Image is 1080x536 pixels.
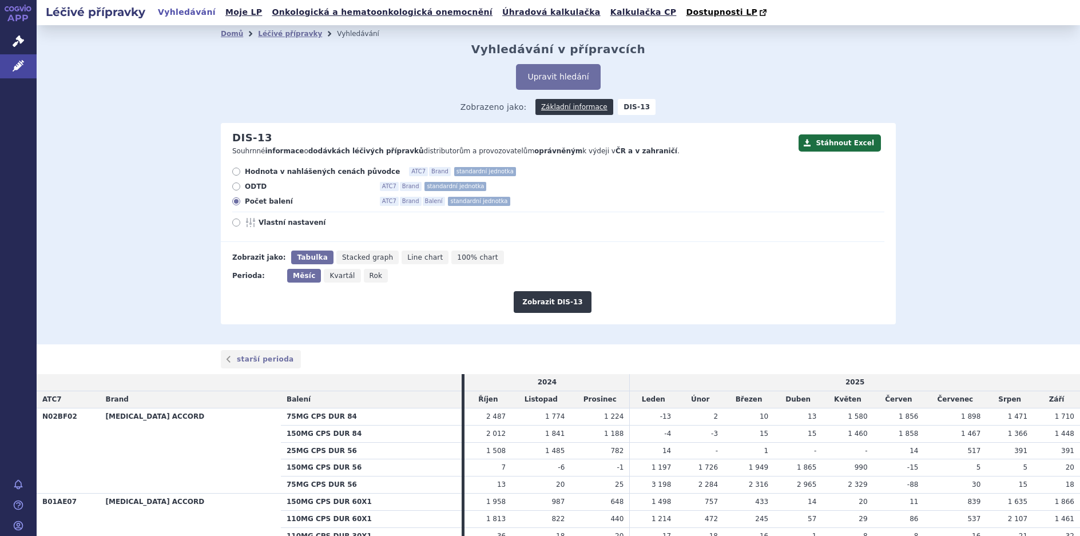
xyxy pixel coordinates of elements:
span: Stacked graph [342,253,393,261]
td: Srpen [986,391,1033,408]
span: 1 508 [486,447,506,455]
span: 20 [859,498,867,506]
span: 1 214 [652,515,671,523]
span: 440 [610,515,624,523]
span: Balení [423,197,445,206]
td: Červen [873,391,924,408]
td: Listopad [511,391,570,408]
span: ATC7 [380,197,399,206]
button: Upravit hledání [516,64,600,90]
span: 537 [967,515,980,523]
a: Domů [221,30,243,38]
span: 13 [808,412,816,420]
span: ODTD [245,182,371,191]
span: 1 958 [486,498,506,506]
span: Brand [400,182,422,191]
td: 2025 [630,374,1080,391]
span: 1 635 [1008,498,1027,506]
span: 86 [910,515,918,523]
span: -13 [660,412,672,420]
span: - [814,447,816,455]
span: 1 949 [749,463,768,471]
span: -6 [558,463,565,471]
span: 2 329 [848,481,867,489]
th: 75MG CPS DUR 84 [281,408,462,425]
td: Září [1033,391,1080,408]
span: ATC7 [409,167,428,176]
span: 3 198 [652,481,671,489]
h2: DIS-13 [232,132,272,144]
span: 15 [808,430,816,438]
button: Zobrazit DIS-13 [514,291,591,313]
span: - [865,447,867,455]
div: Perioda: [232,269,281,283]
td: Květen [822,391,873,408]
span: 7 [502,463,506,471]
th: 75MG CPS DUR 56 [281,477,462,494]
p: Souhrnné o distributorům a provozovatelům k výdeji v . [232,146,793,156]
span: 100% chart [457,253,498,261]
strong: informace [265,147,304,155]
span: 20 [556,481,565,489]
span: 1 197 [652,463,671,471]
span: 2 012 [486,430,506,438]
span: - [716,447,718,455]
span: 517 [967,447,980,455]
span: 1 774 [545,412,565,420]
td: Červenec [924,391,986,408]
strong: DIS-13 [618,99,656,115]
span: 1 [764,447,769,455]
span: 1 188 [604,430,624,438]
span: -4 [664,430,671,438]
a: Vyhledávání [154,5,219,20]
span: 245 [755,515,768,523]
td: Říjen [464,391,511,408]
span: 2 965 [797,481,816,489]
strong: dodávkách léčivých přípravků [308,147,424,155]
span: Zobrazeno jako: [460,99,527,115]
span: Rok [370,272,383,280]
span: 782 [610,447,624,455]
span: 990 [855,463,868,471]
span: Počet balení [245,197,371,206]
span: 57 [808,515,816,523]
a: Základní informace [535,99,613,115]
button: Stáhnout Excel [799,134,881,152]
span: 391 [1061,447,1074,455]
span: 30 [972,481,980,489]
th: 110MG CPS DUR 60X1 [281,510,462,527]
span: 1 460 [848,430,867,438]
span: Měsíc [293,272,315,280]
span: Brand [105,395,128,403]
th: N02BF02 [37,408,100,493]
td: Únor [677,391,724,408]
span: standardní jednotka [424,182,486,191]
span: Hodnota v nahlášených cenách původce [245,167,400,176]
span: 839 [967,498,980,506]
a: Léčivé přípravky [258,30,322,38]
span: Tabulka [297,253,327,261]
th: 150MG CPS DUR 60X1 [281,493,462,510]
a: Onkologická a hematoonkologická onemocnění [268,5,496,20]
span: 472 [705,515,718,523]
span: 1 485 [545,447,565,455]
span: Brand [400,197,422,206]
a: Dostupnosti LP [682,5,772,21]
span: 1 366 [1008,430,1027,438]
span: 1 448 [1055,430,1074,438]
span: 1 856 [899,412,918,420]
h2: Vyhledávání v přípravcích [471,42,646,56]
span: 20 [1066,463,1074,471]
td: Duben [774,391,822,408]
span: 18 [1066,481,1074,489]
span: Line chart [407,253,443,261]
td: Prosinec [570,391,630,408]
th: 150MG CPS DUR 56 [281,459,462,477]
td: Leden [630,391,677,408]
div: Zobrazit jako: [232,251,285,264]
td: Březen [724,391,774,408]
span: -3 [711,430,718,438]
span: 433 [755,498,768,506]
span: Vlastní nastavení [259,218,384,227]
span: 15 [1019,481,1027,489]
